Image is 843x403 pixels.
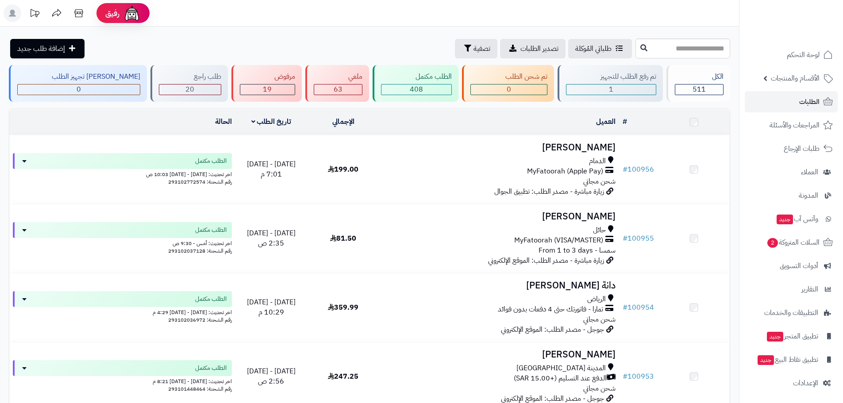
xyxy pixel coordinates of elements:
[77,84,81,95] span: 0
[593,225,606,235] span: حائل
[745,372,838,394] a: الإعدادات
[168,385,232,393] span: رقم الشحنة: 293101448464
[383,142,616,153] h3: [PERSON_NAME]
[159,84,220,95] div: 20
[745,326,838,347] a: تطبيق المتجرجديد
[17,43,65,54] span: إضافة طلب جديد
[18,84,140,95] div: 0
[383,211,616,222] h3: [PERSON_NAME]
[801,166,818,178] span: العملاء
[240,72,295,82] div: مرفوض
[566,84,656,95] div: 1
[745,91,838,112] a: الطلبات
[589,156,606,166] span: الدمام
[7,65,149,102] a: [PERSON_NAME] تجهيز الطلب 0
[587,294,606,304] span: الرياض
[410,84,423,95] span: 408
[334,84,343,95] span: 63
[13,307,232,316] div: اخر تحديث: [DATE] - [DATE] 4:29 م
[381,84,451,95] div: 408
[623,233,654,244] a: #100955
[609,84,613,95] span: 1
[514,373,607,384] span: الدفع عند التسليم (+15.00 SAR)
[575,43,612,54] span: طلباتي المُوكلة
[583,176,616,187] span: شحن مجاني
[195,364,227,372] span: الطلب مكتمل
[767,332,783,342] span: جديد
[13,376,232,385] div: اخر تحديث: [DATE] - [DATE] 8:21 م
[304,65,371,102] a: ملغي 63
[520,43,558,54] span: تصدير الطلبات
[766,330,818,342] span: تطبيق المتجر
[776,213,818,225] span: وآتس آب
[240,84,295,95] div: 19
[784,142,820,155] span: طلبات الإرجاع
[777,215,793,224] span: جديد
[556,65,665,102] a: تم رفع الطلب للتجهيز 1
[168,316,232,324] span: رقم الشحنة: 293102036972
[583,314,616,325] span: شحن مجاني
[247,159,296,180] span: [DATE] - [DATE] 7:01 م
[215,116,232,127] a: الحالة
[13,169,232,178] div: اخر تحديث: [DATE] - [DATE] 10:03 ص
[799,189,818,202] span: المدونة
[764,307,818,319] span: التطبيقات والخدمات
[195,295,227,303] span: الطلب مكتمل
[247,297,296,318] span: [DATE] - [DATE] 10:29 م
[745,161,838,183] a: العملاء
[623,116,627,127] a: #
[758,355,774,365] span: جديد
[23,4,46,24] a: تحديثات المنصة
[566,72,656,82] div: تم رفع الطلب للتجهيز
[371,65,460,102] a: الطلب مكتمل 408
[498,304,603,315] span: تمارا - فاتورتك حتى 4 دفعات بدون فوائد
[623,371,627,382] span: #
[494,186,604,197] span: زيارة مباشرة - مصدر الطلب: تطبيق الجوال
[10,39,85,58] a: إضافة طلب جديد
[745,302,838,323] a: التطبيقات والخدمات
[745,349,838,370] a: تطبيق نقاط البيعجديد
[514,235,603,246] span: MyFatoorah (VISA/MASTER)
[328,302,358,313] span: 359.99
[314,84,362,95] div: 63
[330,233,356,244] span: 81.50
[767,238,778,248] span: 2
[470,72,547,82] div: تم شحن الطلب
[745,115,838,136] a: المراجعات والأسئلة
[745,208,838,230] a: وآتس آبجديد
[516,363,606,373] span: المدينة [GEOGRAPHIC_DATA]
[488,255,604,266] span: زيارة مباشرة - مصدر الطلب: الموقع الإلكتروني
[460,65,555,102] a: تم شحن الطلب 0
[383,349,616,360] h3: [PERSON_NAME]
[568,39,632,58] a: طلباتي المُوكلة
[623,233,627,244] span: #
[693,84,706,95] span: 511
[787,49,820,61] span: لوحة التحكم
[263,84,272,95] span: 19
[623,164,654,175] a: #100956
[500,39,566,58] a: تصدير الطلبات
[105,8,119,19] span: رفيق
[328,371,358,382] span: 247.25
[623,302,654,313] a: #100954
[757,353,818,366] span: تطبيق نقاط البيع
[473,43,490,54] span: تصفية
[381,72,452,82] div: الطلب مكتمل
[623,164,627,175] span: #
[675,72,724,82] div: الكل
[168,178,232,186] span: رقم الشحنة: 293102772574
[332,116,354,127] a: الإجمالي
[745,44,838,65] a: لوحة التحكم
[195,226,227,234] span: الطلب مكتمل
[168,247,232,255] span: رقم الشحنة: 293102037128
[251,116,292,127] a: تاريخ الطلب
[771,72,820,84] span: الأقسام والمنتجات
[539,245,616,256] span: سمسا - From 1 to 3 days
[801,283,818,296] span: التقارير
[17,72,140,82] div: [PERSON_NAME] تجهيز الطلب
[745,138,838,159] a: طلبات الإرجاع
[123,4,141,22] img: ai-face.png
[583,383,616,394] span: شحن مجاني
[780,260,818,272] span: أدوات التسويق
[596,116,616,127] a: العميل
